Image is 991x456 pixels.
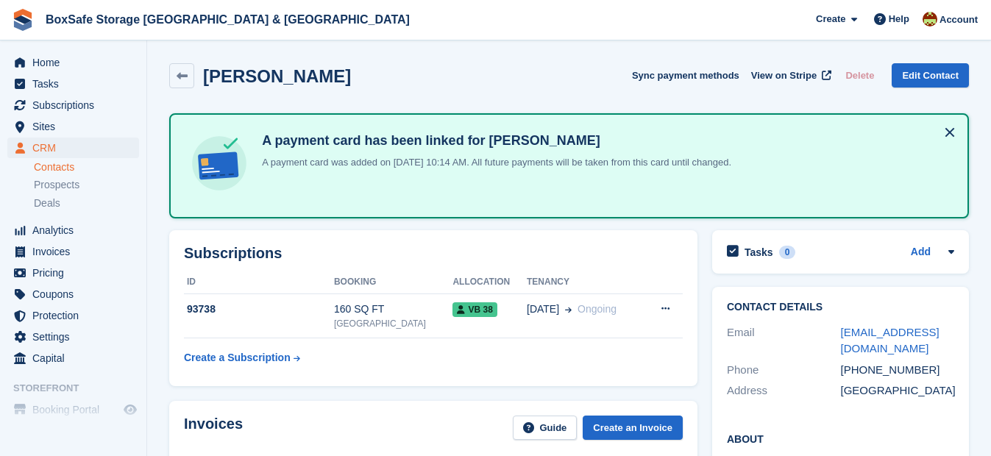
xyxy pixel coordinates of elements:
[188,132,250,194] img: card-linked-ebf98d0992dc2aeb22e95c0e3c79077019eb2392cfd83c6a337811c24bc77127.svg
[632,63,739,88] button: Sync payment methods
[940,13,978,27] span: Account
[203,66,351,86] h2: [PERSON_NAME]
[7,116,139,137] a: menu
[7,95,139,115] a: menu
[452,302,497,317] span: VB 38
[32,52,121,73] span: Home
[839,63,880,88] button: Delete
[256,155,731,170] p: A payment card was added on [DATE] 10:14 AM. All future payments will be taken from this card unt...
[816,12,845,26] span: Create
[892,63,969,88] a: Edit Contact
[527,302,559,317] span: [DATE]
[727,362,841,379] div: Phone
[184,271,334,294] th: ID
[32,220,121,241] span: Analytics
[184,302,334,317] div: 93738
[841,326,940,355] a: [EMAIL_ADDRESS][DOMAIN_NAME]
[12,9,34,31] img: stora-icon-8386f47178a22dfd0bd8f6a31ec36ba5ce8667c1dd55bd0f319d3a0aa187defe.svg
[841,382,955,399] div: [GEOGRAPHIC_DATA]
[727,382,841,399] div: Address
[7,241,139,262] a: menu
[7,348,139,368] a: menu
[34,196,60,210] span: Deals
[32,305,121,326] span: Protection
[334,317,453,330] div: [GEOGRAPHIC_DATA]
[40,7,416,32] a: BoxSafe Storage [GEOGRAPHIC_DATA] & [GEOGRAPHIC_DATA]
[779,246,796,259] div: 0
[32,95,121,115] span: Subscriptions
[745,246,773,259] h2: Tasks
[923,12,937,26] img: Kim
[184,344,300,371] a: Create a Subscription
[34,160,139,174] a: Contacts
[7,327,139,347] a: menu
[583,416,683,440] a: Create an Invoice
[32,399,121,420] span: Booking Portal
[889,12,909,26] span: Help
[32,327,121,347] span: Settings
[334,302,453,317] div: 160 SQ FT
[121,401,139,418] a: Preview store
[32,74,121,94] span: Tasks
[184,245,683,262] h2: Subscriptions
[7,220,139,241] a: menu
[34,196,139,211] a: Deals
[32,284,121,304] span: Coupons
[13,381,146,396] span: Storefront
[745,63,834,88] a: View on Stripe
[256,132,731,149] h4: A payment card has been linked for [PERSON_NAME]
[7,305,139,326] a: menu
[32,263,121,283] span: Pricing
[32,138,121,158] span: CRM
[7,399,139,420] a: menu
[184,416,243,440] h2: Invoices
[727,431,954,446] h2: About
[7,284,139,304] a: menu
[578,303,617,315] span: Ongoing
[32,241,121,262] span: Invoices
[32,116,121,137] span: Sites
[34,177,139,193] a: Prospects
[527,271,643,294] th: Tenancy
[841,362,955,379] div: [PHONE_NUMBER]
[334,271,453,294] th: Booking
[34,178,79,192] span: Prospects
[32,348,121,368] span: Capital
[513,416,578,440] a: Guide
[7,52,139,73] a: menu
[7,138,139,158] a: menu
[7,263,139,283] a: menu
[727,324,841,357] div: Email
[727,302,954,313] h2: Contact Details
[751,68,817,83] span: View on Stripe
[452,271,527,294] th: Allocation
[7,74,139,94] a: menu
[184,350,291,366] div: Create a Subscription
[911,244,931,261] a: Add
